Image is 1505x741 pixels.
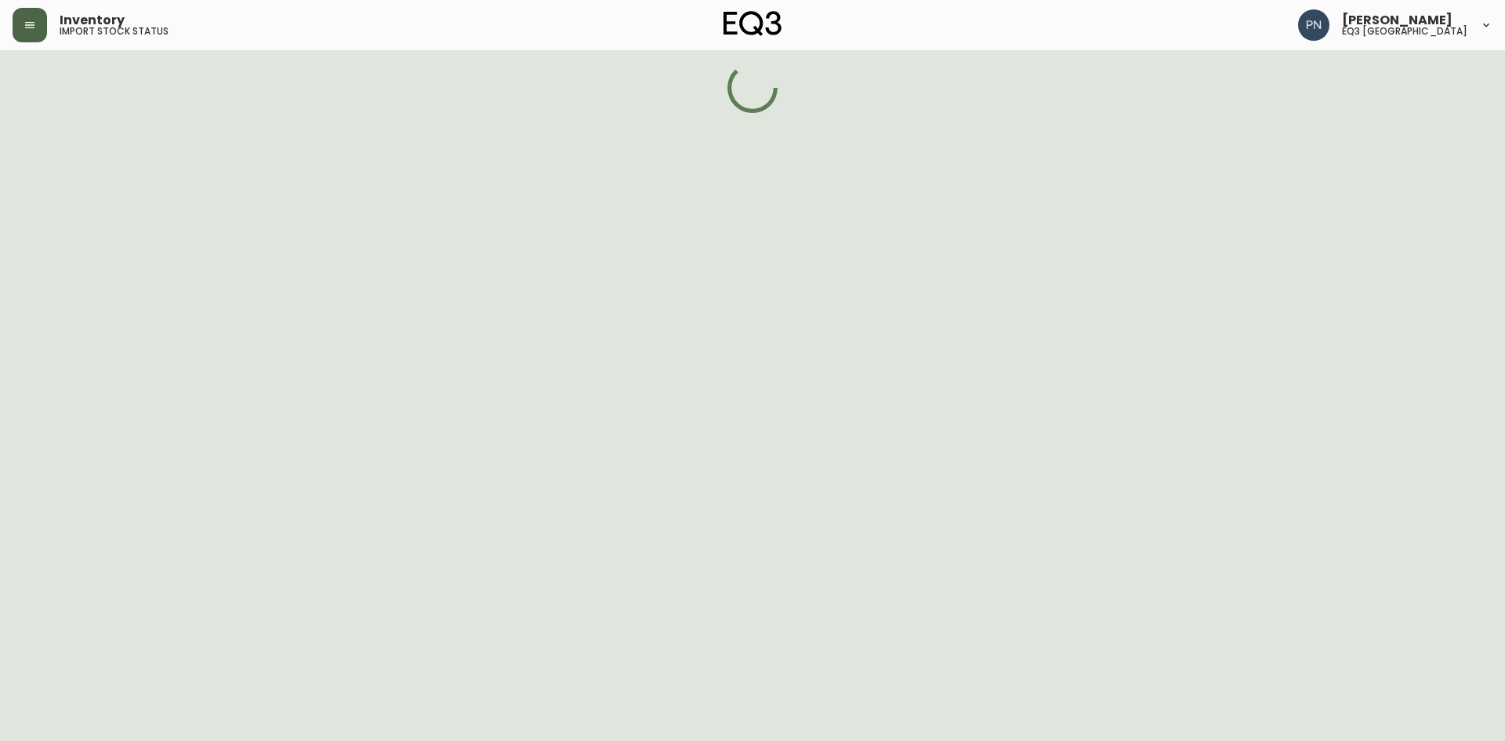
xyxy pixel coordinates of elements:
span: [PERSON_NAME] [1342,14,1452,27]
h5: eq3 [GEOGRAPHIC_DATA] [1342,27,1467,36]
img: 496f1288aca128e282dab2021d4f4334 [1298,9,1329,41]
img: logo [723,11,782,36]
span: Inventory [60,14,125,27]
h5: import stock status [60,27,169,36]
